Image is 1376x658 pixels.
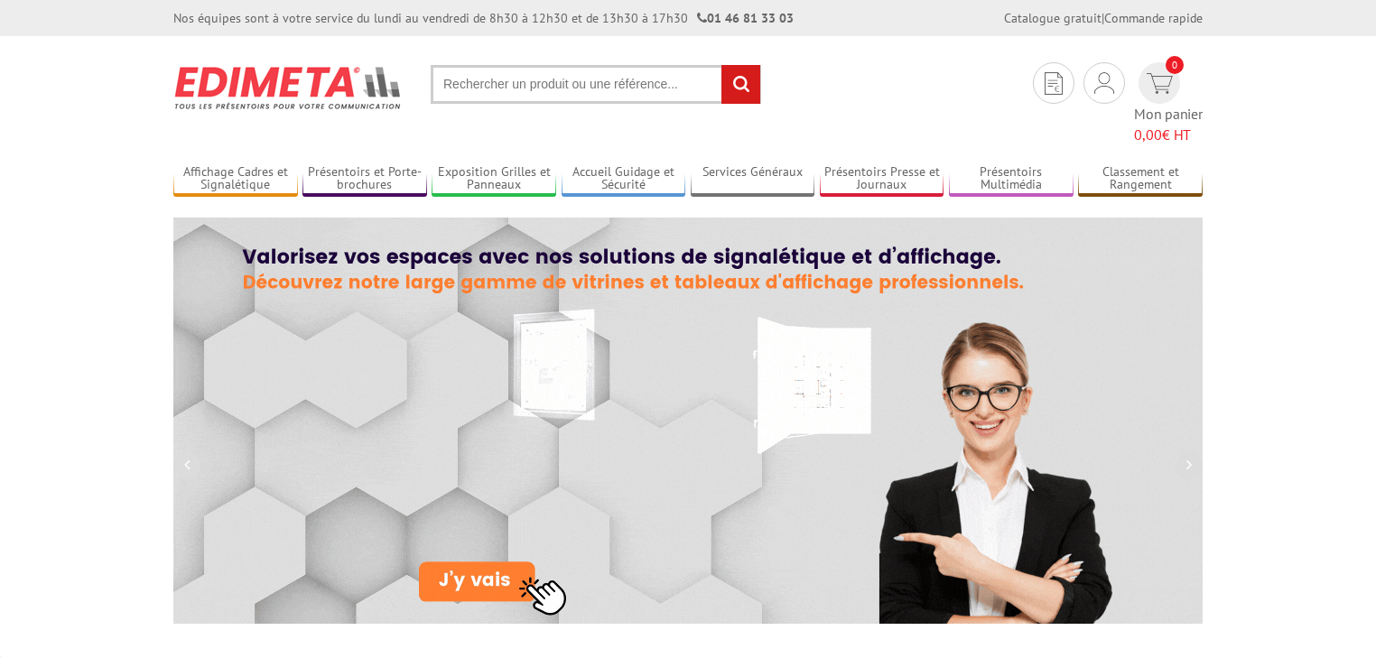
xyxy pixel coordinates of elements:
[691,164,815,194] a: Services Généraux
[1104,10,1203,26] a: Commande rapide
[562,164,686,194] a: Accueil Guidage et Sécurité
[721,65,760,104] input: rechercher
[1045,72,1063,95] img: devis rapide
[1166,56,1184,74] span: 0
[173,9,794,27] div: Nos équipes sont à votre service du lundi au vendredi de 8h30 à 12h30 et de 13h30 à 17h30
[1134,62,1203,145] a: devis rapide 0 Mon panier 0,00€ HT
[1004,10,1102,26] a: Catalogue gratuit
[697,10,794,26] strong: 01 46 81 33 03
[173,164,298,194] a: Affichage Cadres et Signalétique
[1134,125,1203,145] span: € HT
[820,164,944,194] a: Présentoirs Presse et Journaux
[1094,72,1114,94] img: devis rapide
[431,65,761,104] input: Rechercher un produit ou une référence...
[1078,164,1203,194] a: Classement et Rangement
[432,164,556,194] a: Exposition Grilles et Panneaux
[173,54,404,121] img: Présentoir, panneau, stand - Edimeta - PLV, affichage, mobilier bureau, entreprise
[302,164,427,194] a: Présentoirs et Porte-brochures
[1004,9,1203,27] div: |
[949,164,1074,194] a: Présentoirs Multimédia
[1134,125,1162,144] span: 0,00
[1147,73,1173,94] img: devis rapide
[1134,104,1203,145] span: Mon panier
